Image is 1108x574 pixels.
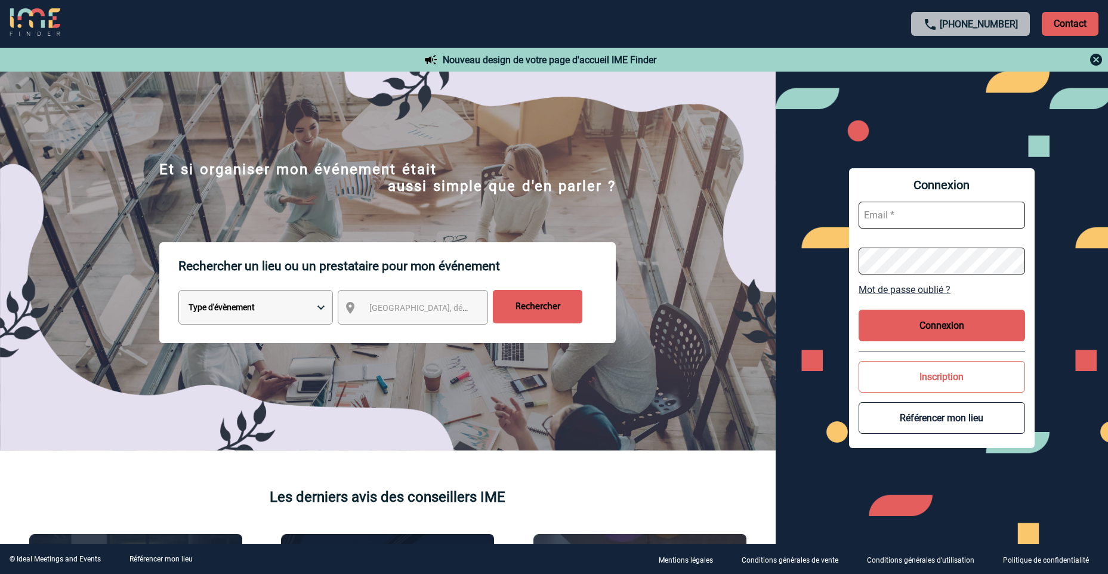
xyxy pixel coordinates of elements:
p: Rechercher un lieu ou un prestataire pour mon événement [178,242,616,290]
span: [GEOGRAPHIC_DATA], département, région... [369,303,535,313]
img: call-24-px.png [923,17,937,32]
button: Référencer mon lieu [859,402,1025,434]
p: Conditions générales d'utilisation [867,556,974,564]
span: Connexion [859,178,1025,192]
input: Email * [859,202,1025,229]
button: Connexion [859,310,1025,341]
p: Conditions générales de vente [742,556,838,564]
input: Rechercher [493,290,582,323]
div: © Ideal Meetings and Events [10,555,101,563]
p: Contact [1042,12,1098,36]
a: Mentions légales [649,554,732,565]
a: Conditions générales de vente [732,554,857,565]
a: Politique de confidentialité [993,554,1108,565]
a: Mot de passe oublié ? [859,284,1025,295]
button: Inscription [859,361,1025,393]
a: Référencer mon lieu [129,555,193,563]
a: Conditions générales d'utilisation [857,554,993,565]
p: Mentions légales [659,556,713,564]
a: [PHONE_NUMBER] [940,18,1018,30]
p: Politique de confidentialité [1003,556,1089,564]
